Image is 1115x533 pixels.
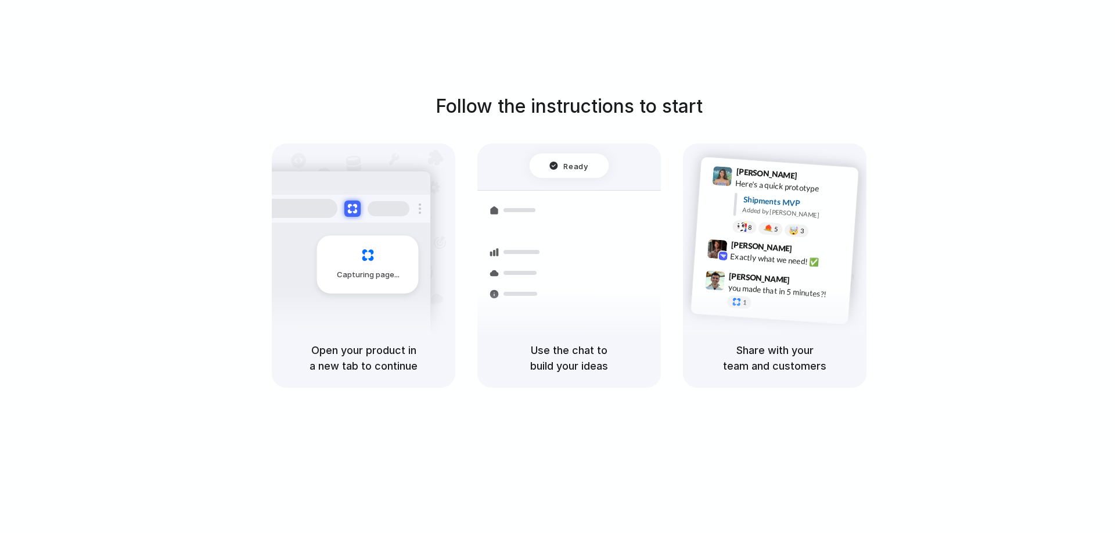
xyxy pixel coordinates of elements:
span: [PERSON_NAME] [736,165,797,182]
div: Here's a quick prototype [735,177,851,196]
span: Capturing page [337,269,401,281]
span: 1 [743,299,747,306]
h1: Follow the instructions to start [436,92,703,120]
span: 9:47 AM [793,275,817,289]
div: you made that in 5 minutes?! [728,281,844,301]
span: 3 [800,227,804,234]
span: 9:42 AM [796,244,819,257]
span: [PERSON_NAME] [731,238,792,255]
span: Ready [564,160,588,171]
span: 9:41 AM [801,170,825,184]
div: 🤯 [789,226,799,235]
h5: Use the chat to build your ideas [491,342,647,374]
div: Exactly what we need! ✅ [730,250,846,270]
h5: Open your product in a new tab to continue [286,342,441,374]
span: 5 [774,226,778,232]
span: [PERSON_NAME] [729,269,790,286]
h5: Share with your team and customers [697,342,853,374]
div: Added by [PERSON_NAME] [742,205,849,222]
span: 8 [748,224,752,230]
div: Shipments MVP [743,193,850,212]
